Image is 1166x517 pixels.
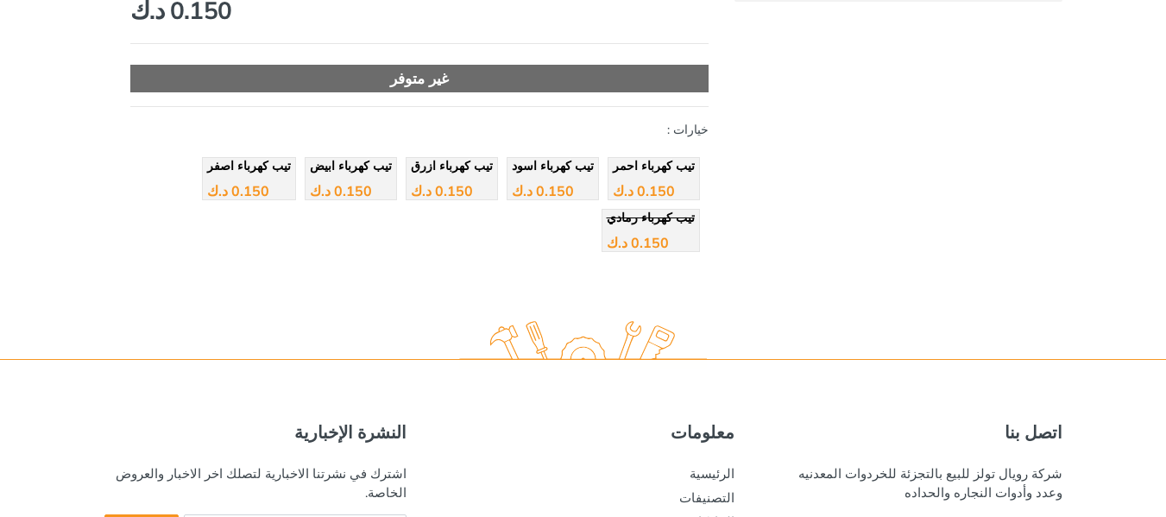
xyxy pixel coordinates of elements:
[130,121,709,261] div: خيارات :
[207,184,269,198] div: 0.150 د.ك
[104,464,407,502] div: اشترك في نشرتنا الاخبارية لتصلك اخر الاخبار والعروض الخاصة.
[202,157,296,200] a: تيب كهرباء اصفر 0.150 د.ك
[406,157,498,200] a: تيب كهرباء ازرق 0.150 د.ك
[607,210,695,225] span: تيب كهرباء رمادي
[607,236,669,249] div: 0.150 د.ك
[613,184,675,198] div: 0.150 د.ك
[507,157,599,200] a: تيب كهرباء اسود 0.150 د.ك
[432,422,734,443] h5: معلومات
[104,422,407,443] h5: النشرة الإخبارية
[690,465,734,482] a: الرئيسية
[679,489,734,506] a: التصنيفات
[305,157,397,200] a: تيب كهرباء ابيض 0.150 د.ك
[760,464,1062,502] div: شركة رويال تولز للبيع بالتجزئة للخردوات المعدنيه وعدد وأدوات النجاره والحداده
[310,158,392,173] span: تيب كهرباء ابيض
[613,158,695,173] span: تيب كهرباء احمر
[411,184,473,198] div: 0.150 د.ك
[608,157,700,200] a: تيب كهرباء احمر 0.150 د.ك
[310,184,372,198] div: 0.150 د.ك
[602,209,700,252] a: تيب كهرباء رمادي 0.150 د.ك
[411,158,493,173] span: تيب كهرباء ازرق
[760,422,1062,443] h5: اتصل بنا
[512,158,594,173] span: تيب كهرباء اسود
[130,65,709,92] div: غير متوفر
[207,158,291,173] span: تيب كهرباء اصفر
[459,321,707,369] img: royal.tools Logo
[512,184,574,198] div: 0.150 د.ك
